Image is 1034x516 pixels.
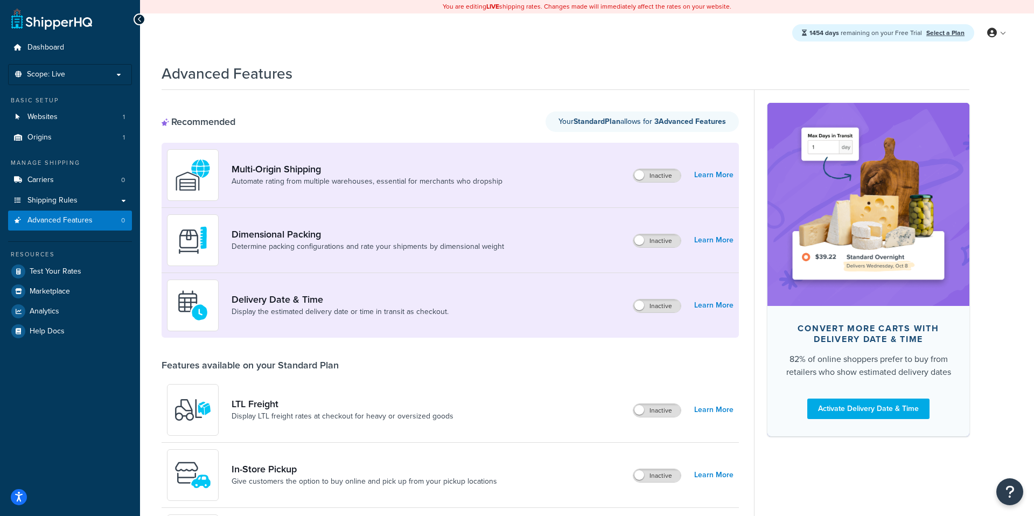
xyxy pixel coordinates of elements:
[232,241,504,252] a: Determine packing configurations and rate your shipments by dimensional weight
[232,294,449,305] a: Delivery Date & Time
[926,28,965,38] a: Select a Plan
[123,133,125,142] span: 1
[8,128,132,148] li: Origins
[27,196,78,205] span: Shipping Rules
[694,233,733,248] a: Learn More
[232,306,449,317] a: Display the estimated delivery date or time in transit as checkout.
[174,456,212,494] img: wfgcfpwTIucLEAAAAASUVORK5CYII=
[232,476,497,487] a: Give customers the option to buy online and pick up from your pickup locations
[27,70,65,79] span: Scope: Live
[232,398,453,410] a: LTL Freight
[27,43,64,52] span: Dashboard
[232,163,502,175] a: Multi-Origin Shipping
[232,463,497,475] a: In-Store Pickup
[809,28,839,38] strong: 1454 days
[123,113,125,122] span: 1
[8,262,132,281] a: Test Your Rates
[784,119,953,289] img: feature-image-ddt-36eae7f7280da8017bfb280eaccd9c446f90b1fe08728e4019434db127062ab4.png
[8,211,132,231] li: Advanced Features
[8,302,132,321] a: Analytics
[694,402,733,417] a: Learn More
[633,404,681,417] label: Inactive
[654,116,726,127] strong: 3 Advanced Feature s
[8,211,132,231] a: Advanced Features0
[232,176,502,187] a: Automate rating from multiple warehouses, essential for merchants who dropship
[30,287,70,296] span: Marketplace
[27,176,54,185] span: Carriers
[174,156,212,194] img: WatD5o0RtDAAAAAElFTkSuQmCC
[8,250,132,259] div: Resources
[30,307,59,316] span: Analytics
[8,158,132,168] div: Manage Shipping
[633,469,681,482] label: Inactive
[232,228,504,240] a: Dimensional Packing
[633,299,681,312] label: Inactive
[8,322,132,341] a: Help Docs
[694,298,733,313] a: Learn More
[558,116,654,127] span: Your allows for
[8,170,132,190] a: Carriers0
[121,176,125,185] span: 0
[174,391,212,429] img: y79ZsPf0fXUFUhFXDzUgf+ktZg5F2+ohG75+v3d2s1D9TjoU8PiyCIluIjV41seZevKCRuEjTPPOKHJsQcmKCXGdfprl3L4q7...
[8,282,132,301] a: Marketplace
[807,399,930,419] a: Activate Delivery Date & Time
[574,116,620,127] strong: Standard Plan
[162,359,339,371] div: Features available on your Standard Plan
[633,169,681,182] label: Inactive
[996,478,1023,505] button: Open Resource Center
[8,107,132,127] a: Websites1
[633,234,681,247] label: Inactive
[27,133,52,142] span: Origins
[174,287,212,324] img: gfkeb5ejjkALwAAAABJRU5ErkJggg==
[27,216,93,225] span: Advanced Features
[30,327,65,336] span: Help Docs
[8,170,132,190] li: Carriers
[785,323,952,345] div: Convert more carts with delivery date & time
[486,2,499,11] b: LIVE
[174,221,212,259] img: DTVBYsAAAAAASUVORK5CYII=
[785,353,952,379] div: 82% of online shoppers prefer to buy from retailers who show estimated delivery dates
[27,113,58,122] span: Websites
[694,168,733,183] a: Learn More
[162,116,235,128] div: Recommended
[162,63,292,84] h1: Advanced Features
[8,96,132,105] div: Basic Setup
[232,411,453,422] a: Display LTL freight rates at checkout for heavy or oversized goods
[8,191,132,211] a: Shipping Rules
[8,38,132,58] a: Dashboard
[8,128,132,148] a: Origins1
[694,468,733,483] a: Learn More
[809,28,924,38] span: remaining on your Free Trial
[8,107,132,127] li: Websites
[121,216,125,225] span: 0
[30,267,81,276] span: Test Your Rates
